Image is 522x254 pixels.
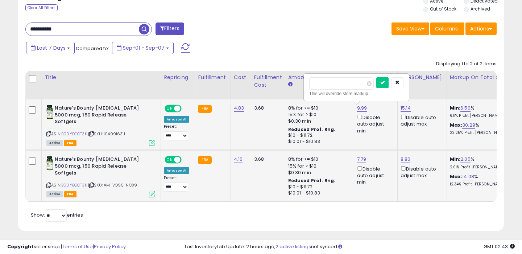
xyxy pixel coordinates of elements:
button: Last 7 Days [26,42,75,54]
div: seller snap | | [7,243,126,250]
div: Fulfillment [198,74,227,81]
span: FBA [64,191,76,197]
span: OFF [181,106,192,112]
span: ON [165,157,174,163]
div: $10 - $11.72 [288,184,348,190]
div: % [450,122,510,135]
span: FBA [64,140,76,146]
span: Sep-01 - Sep-07 [123,44,165,52]
a: 15.14 [401,105,411,112]
b: Nature’s Bounty [MEDICAL_DATA] 5000 mcg, 150 Rapid Release Softgels [55,105,143,127]
a: 14.08 [462,173,474,180]
div: Fulfillment Cost [254,74,282,89]
a: 6.50 [460,105,471,112]
button: Save View [391,22,429,35]
span: Show: entries [31,212,83,218]
button: Filters [156,22,184,35]
a: 9.99 [357,105,367,112]
div: Amazon AI [164,116,189,123]
p: 23.25% Profit [PERSON_NAME] [450,130,510,135]
th: The percentage added to the cost of goods (COGS) that forms the calculator for Min & Max prices. [447,71,515,99]
div: 15% for > $10 [288,111,348,118]
b: Max: [450,122,463,128]
div: $10 - $11.72 [288,132,348,139]
b: Reduced Prof. Rng. [288,126,336,132]
span: All listings currently available for purchase on Amazon [46,191,63,197]
p: 6.11% Profit [PERSON_NAME] [450,113,510,118]
div: Disable auto adjust max [401,113,441,127]
div: Last InventoryLab Update: 2 hours ago, not synced. [185,243,515,250]
div: Amazon Fees [288,74,351,81]
a: Terms of Use [62,243,93,250]
div: [PERSON_NAME] [401,74,444,81]
label: Out of Stock [430,6,456,12]
span: Compared to: [76,45,109,52]
span: OFF [181,157,192,163]
a: B00YEGOT3K [61,131,87,137]
div: 3.68 [254,156,279,163]
div: % [450,173,510,187]
span: Last 7 Days [37,44,66,52]
b: Min: [450,156,461,163]
div: $10.01 - $10.83 [288,139,348,145]
b: Max: [450,173,463,180]
div: % [450,156,510,169]
div: $10.01 - $10.83 [288,190,348,196]
img: 419sb6ER2wL._SL40_.jpg [46,156,53,171]
b: Min: [450,105,461,111]
p: 2.01% Profit [PERSON_NAME] [450,165,510,170]
div: % [450,105,510,118]
span: | SKU: 1049916311 [88,131,125,137]
div: Preset: [164,124,189,140]
div: Clear All Filters [25,4,58,11]
div: 8% for <= $10 [288,105,348,111]
div: This will override store markup [309,90,403,97]
a: 2 active listings [275,243,311,250]
div: $0.30 min [288,118,348,124]
a: 4.10 [234,156,243,163]
span: Columns [435,25,458,32]
a: Privacy Policy [94,243,126,250]
div: 3.68 [254,105,279,111]
strong: Copyright [7,243,34,250]
img: 419sb6ER2wL._SL40_.jpg [46,105,53,119]
span: ON [165,106,174,112]
a: 2.05 [460,156,471,163]
button: Actions [465,22,497,35]
a: 8.80 [401,156,411,163]
b: Reduced Prof. Rng. [288,177,336,184]
p: 12.34% Profit [PERSON_NAME] [450,182,510,187]
a: 4.83 [234,105,244,112]
div: Preset: [164,176,189,192]
div: Repricing [164,74,192,81]
button: Columns [430,22,464,35]
label: Archived [471,6,490,12]
small: FBA [198,156,211,164]
div: Title [45,74,158,81]
a: 30.29 [462,122,475,129]
div: ASIN: [46,105,155,145]
div: $0.30 min [288,169,348,176]
div: Displaying 1 to 2 of 2 items [436,61,497,67]
small: FBA [198,105,211,113]
div: Disable auto adjust min [357,165,392,186]
b: Nature’s Bounty [MEDICAL_DATA] 5000 mcg, 150 Rapid Release Softgels [55,156,143,178]
div: Markup on Total Cost [450,74,513,81]
div: Disable auto adjust min [357,113,392,134]
button: Sep-01 - Sep-07 [112,42,174,54]
div: Cost [234,74,248,81]
div: ASIN: [46,156,155,196]
span: All listings currently available for purchase on Amazon [46,140,63,146]
span: | SKU: AM-VO96-NOX9 [88,182,137,188]
div: 15% for > $10 [288,163,348,169]
a: 7.79 [357,156,366,163]
span: 2025-09-16 02:43 GMT [484,243,515,250]
div: Disable auto adjust max [401,165,441,179]
div: 8% for <= $10 [288,156,348,163]
small: Amazon Fees. [288,81,293,88]
a: B00YEGOT3K [61,182,87,188]
div: Amazon AI [164,167,189,174]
